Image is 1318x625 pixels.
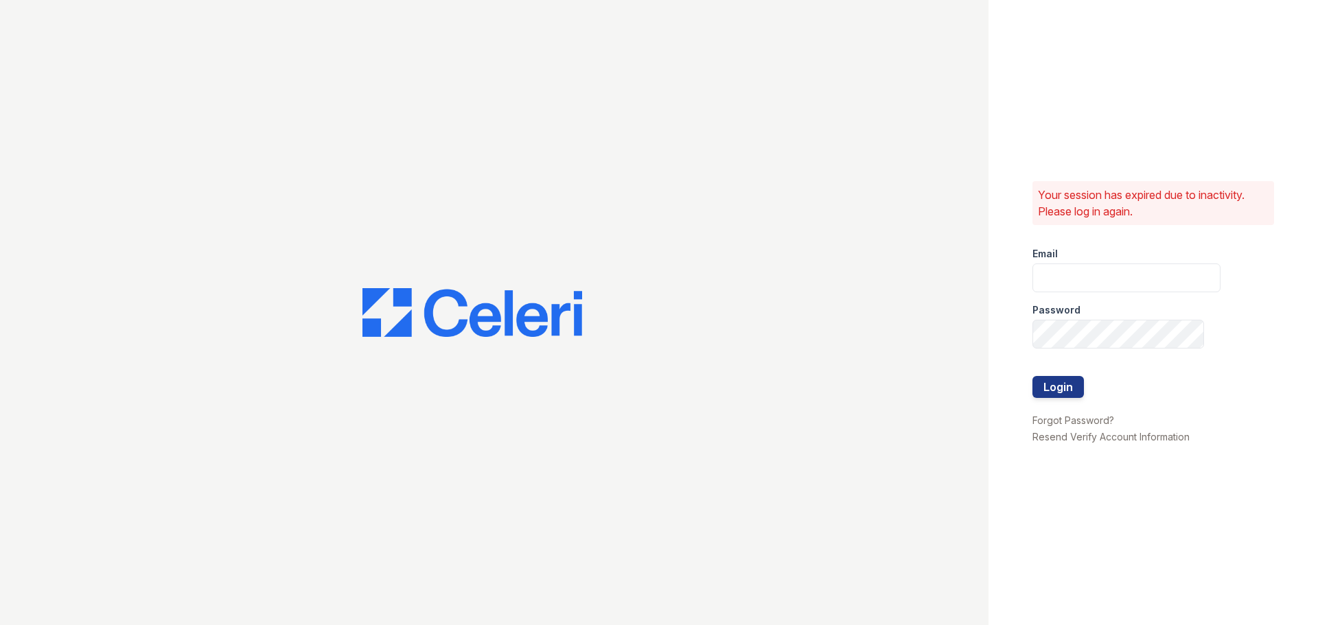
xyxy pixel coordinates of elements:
[1032,247,1058,261] label: Email
[1032,303,1080,317] label: Password
[362,288,582,338] img: CE_Logo_Blue-a8612792a0a2168367f1c8372b55b34899dd931a85d93a1a3d3e32e68fde9ad4.png
[1032,376,1084,398] button: Login
[1032,431,1190,443] a: Resend Verify Account Information
[1038,187,1269,220] p: Your session has expired due to inactivity. Please log in again.
[1032,414,1114,426] a: Forgot Password?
